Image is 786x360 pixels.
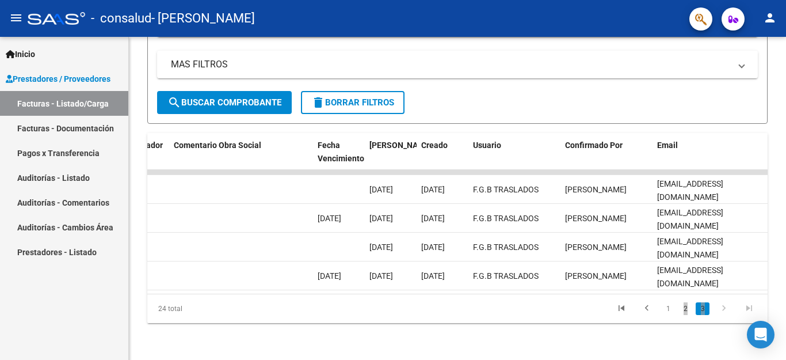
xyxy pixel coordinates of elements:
[468,133,560,184] datatable-header-cell: Usuario
[417,133,468,184] datatable-header-cell: Creado
[565,141,623,150] span: Confirmado Por
[6,48,35,60] span: Inicio
[311,97,394,108] span: Borrar Filtros
[421,214,445,223] span: [DATE]
[611,302,632,315] a: go to first page
[9,11,23,25] mat-icon: menu
[657,179,723,202] span: [EMAIL_ADDRESS][DOMAIN_NAME]
[365,133,417,184] datatable-header-cell: Fecha Confimado
[565,271,627,281] span: [PERSON_NAME]
[6,73,110,85] span: Prestadores / Proveedores
[661,302,675,315] a: 1
[311,96,325,109] mat-icon: delete
[167,97,281,108] span: Buscar Comprobante
[636,302,658,315] a: go to previous page
[169,133,313,184] datatable-header-cell: Comentario Obra Social
[318,141,364,163] span: Fecha Vencimiento
[713,302,735,315] a: go to next page
[473,141,501,150] span: Usuario
[473,271,539,281] span: F.G.B TRASLADOS
[659,299,677,319] li: page 1
[421,271,445,281] span: [DATE]
[565,185,627,194] span: [PERSON_NAME]
[301,91,405,114] button: Borrar Filtros
[473,214,539,223] span: F.G.B TRASLADOS
[147,294,269,323] div: 24 total
[369,271,393,281] span: [DATE]
[151,6,255,31] span: - [PERSON_NAME]
[167,96,181,109] mat-icon: search
[747,321,774,348] div: Open Intercom Messenger
[678,302,692,315] a: 2
[653,133,768,184] datatable-header-cell: Email
[313,133,365,184] datatable-header-cell: Fecha Vencimiento
[677,299,694,319] li: page 2
[560,133,653,184] datatable-header-cell: Confirmado Por
[738,302,760,315] a: go to last page
[657,208,723,230] span: [EMAIL_ADDRESS][DOMAIN_NAME]
[318,271,341,281] span: [DATE]
[369,214,393,223] span: [DATE]
[696,302,709,315] a: 3
[473,242,539,252] span: F.G.B TRASLADOS
[694,299,711,319] li: page 3
[91,6,151,31] span: - consalud
[421,185,445,194] span: [DATE]
[657,141,678,150] span: Email
[369,141,432,150] span: [PERSON_NAME]
[473,185,539,194] span: F.G.B TRASLADOS
[157,91,292,114] button: Buscar Comprobante
[421,242,445,252] span: [DATE]
[657,237,723,259] span: [EMAIL_ADDRESS][DOMAIN_NAME]
[657,266,723,288] span: [EMAIL_ADDRESS][DOMAIN_NAME]
[369,242,393,252] span: [DATE]
[763,11,777,25] mat-icon: person
[318,214,341,223] span: [DATE]
[421,141,448,150] span: Creado
[171,58,730,71] mat-panel-title: MAS FILTROS
[369,185,393,194] span: [DATE]
[565,242,627,252] span: [PERSON_NAME]
[174,141,261,150] span: Comentario Obra Social
[565,214,627,223] span: [PERSON_NAME]
[157,51,758,78] mat-expansion-panel-header: MAS FILTROS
